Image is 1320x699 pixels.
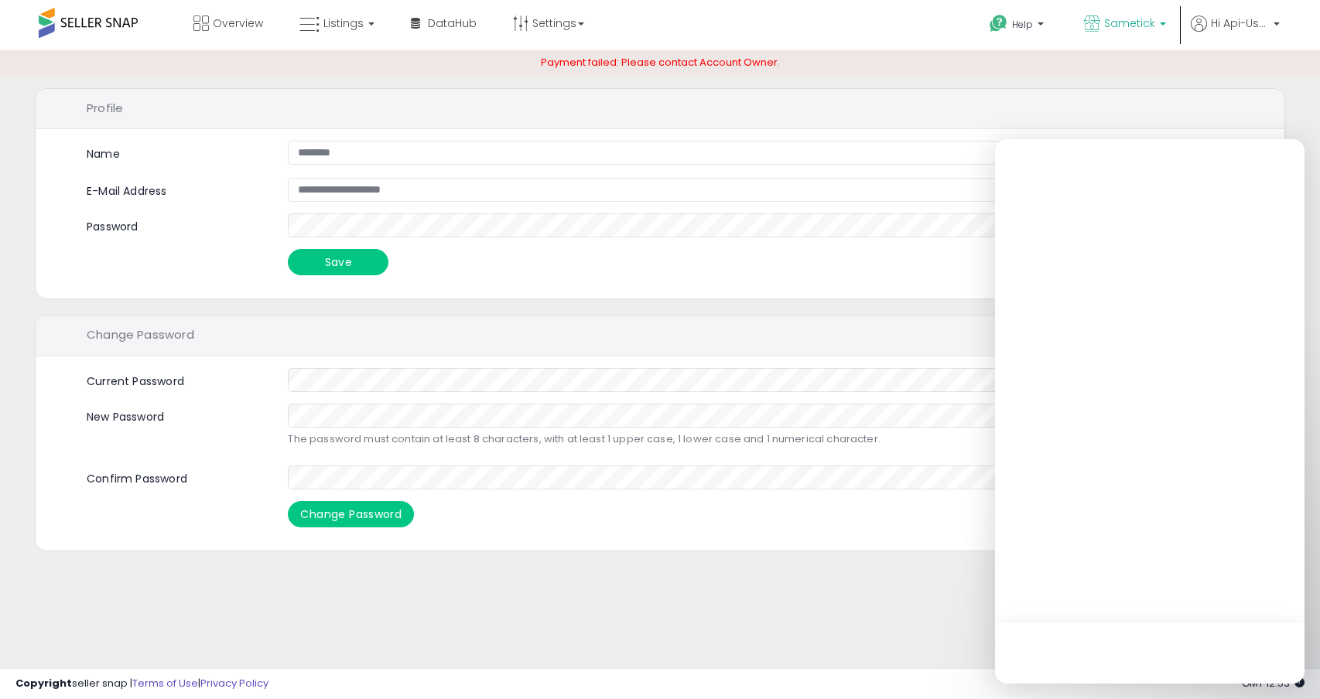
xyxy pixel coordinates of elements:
strong: Copyright [15,676,72,690]
span: Listings [323,15,364,31]
label: Name [87,146,120,162]
a: Hi Api-User [1191,15,1280,50]
span: Sametick [1104,15,1155,31]
a: Terms of Use [132,676,198,690]
span: Overview [213,15,263,31]
span: Payment failed: Please contact Account Owner. [541,55,780,70]
i: Get Help [989,14,1008,33]
a: Help [977,2,1059,50]
p: The password must contain at least 8 characters, with at least 1 upper case, 1 lower case and 1 n... [288,431,1171,447]
button: Save [288,249,388,275]
label: E-Mail Address [75,178,276,199]
div: seller snap | | [15,677,268,691]
span: DataHub [428,15,477,31]
span: Hi Api-User [1211,15,1269,31]
label: Confirm Password [75,465,276,487]
button: Change Password [288,501,414,527]
label: New Password [75,404,276,425]
label: Password [75,213,276,235]
a: Privacy Policy [200,676,268,690]
label: Current Password [75,368,276,390]
div: Profile [36,89,1284,130]
span: Help [1012,18,1033,31]
div: Change Password [36,315,1284,356]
